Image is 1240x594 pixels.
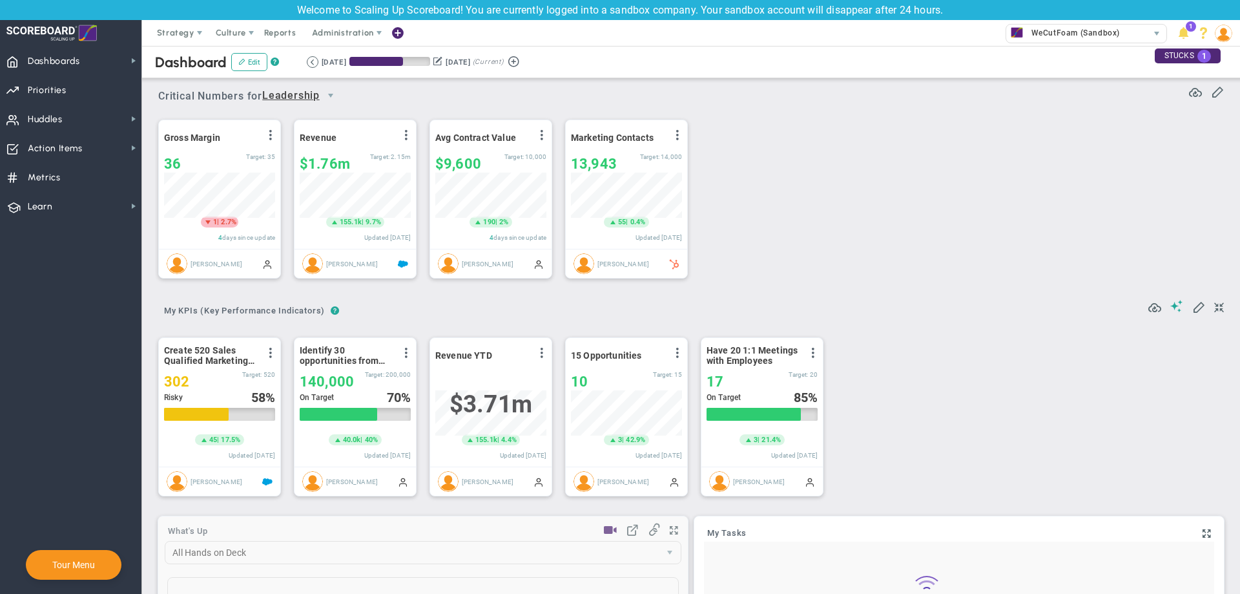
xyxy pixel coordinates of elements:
[571,133,654,143] span: Marketing Contacts
[391,153,411,160] span: 2,154,350
[262,476,273,487] span: Salesforce Enabled<br ></span>Sandbox: Quarterly Leads and Opportunities
[28,164,61,191] span: Metrics
[326,478,378,485] span: [PERSON_NAME]
[707,529,747,539] a: My Tasks
[805,476,815,487] span: Manually Updated
[1215,25,1232,42] img: 210610.Person.photo
[28,48,80,75] span: Dashboards
[622,436,624,444] span: |
[435,350,492,361] span: Revenue YTD
[387,390,401,405] span: 70
[1173,20,1193,46] li: Announcements
[635,234,682,241] span: Updated [DATE]
[302,253,323,274] img: Tom Johnson
[618,217,626,228] span: 55
[707,393,741,402] span: On Target
[758,436,759,444] span: |
[251,390,265,405] span: 58
[258,20,303,46] span: Reports
[158,85,345,109] span: Critical Numbers for
[618,435,622,445] span: 3
[1025,25,1120,41] span: WeCutFoam (Sandbox)
[499,218,508,226] span: 2%
[462,478,513,485] span: [PERSON_NAME]
[707,529,747,538] span: My Tasks
[164,374,189,390] span: 302
[1009,25,1025,41] img: 33667.Company.photo
[635,452,682,459] span: Updated [DATE]
[370,153,389,160] span: Target:
[167,471,187,492] img: Roman Stein
[475,435,497,445] span: 155.1k
[1186,21,1196,32] span: 1
[709,471,730,492] img: Roman Stein
[326,260,378,267] span: [PERSON_NAME]
[164,393,183,402] span: Risky
[810,371,818,378] span: 20
[28,193,52,220] span: Learn
[733,478,785,485] span: [PERSON_NAME]
[533,259,544,269] span: Manually Updated
[364,234,411,241] span: Updated [DATE]
[794,390,818,405] div: %
[449,390,532,418] span: $3,707,282
[300,345,393,366] span: Identify 30 opportunities from SmithCo resulting in $200K new sales
[571,350,642,361] span: 15 Opportunities
[157,28,194,37] span: Strategy
[300,156,350,172] span: $1,758,367
[1192,300,1205,313] span: Edit My KPIs
[28,135,83,162] span: Action Items
[640,153,659,160] span: Target:
[462,260,513,267] span: [PERSON_NAME]
[473,56,504,68] span: (Current)
[626,436,645,444] span: 42.9%
[360,436,362,444] span: |
[28,77,67,104] span: Priorities
[191,260,242,267] span: [PERSON_NAME]
[571,156,617,172] span: 13,943
[216,28,246,37] span: Culture
[213,217,217,228] span: 1
[771,452,818,459] span: Updated [DATE]
[167,253,187,274] img: Jane Wilson
[191,478,242,485] span: [PERSON_NAME]
[1193,20,1214,46] li: Help & Frequently Asked Questions (FAQ)
[365,371,384,378] span: Target:
[438,253,459,274] img: Katie Williams
[435,133,516,143] span: Avg Contract Value
[1148,25,1166,43] span: select
[495,218,497,226] span: |
[754,435,758,445] span: 3
[504,153,524,160] span: Target:
[209,435,217,445] span: 45
[300,374,354,390] span: 140,000
[229,452,275,459] span: Updated [DATE]
[669,476,679,487] span: Manually Updated
[398,476,408,487] span: Manually Updated
[446,56,470,68] div: [DATE]
[661,153,682,160] span: 14,000
[164,133,220,143] span: Gross Margin
[533,476,544,487] span: Manually Updated
[653,371,672,378] span: Target:
[164,156,181,172] span: 36
[300,393,334,402] span: On Target
[365,436,378,444] span: 40%
[794,390,808,405] span: 85
[789,371,808,378] span: Target:
[267,153,275,160] span: 35
[626,218,628,226] span: |
[262,259,273,269] span: Manually Updated
[1170,300,1183,312] span: Suggestions (AI Feature)
[218,234,222,241] span: 4
[312,28,373,37] span: Administration
[155,54,227,71] span: Dashboard
[573,253,594,274] img: Jane Wilson
[438,471,459,492] img: Roman Stein
[340,217,362,228] span: 155.1k
[48,559,99,571] button: Tour Menu
[28,106,63,133] span: Huddles
[364,452,411,459] span: Updated [DATE]
[217,218,219,226] span: |
[221,218,236,226] span: 2.7%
